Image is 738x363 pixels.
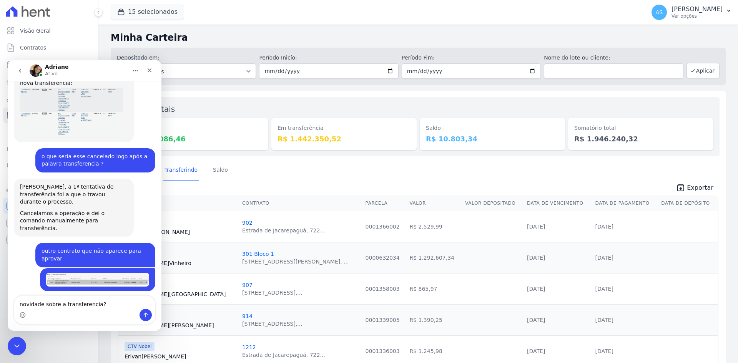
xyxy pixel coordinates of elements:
iframe: Intercom live chat [8,60,161,331]
a: [DATE] [595,224,613,230]
div: Andreza diz… [6,208,148,237]
a: Crédito [3,141,95,157]
a: [PERSON_NAME]Vinheiro [125,259,236,267]
div: Andreza diz… [6,182,148,207]
a: 907 [242,282,253,288]
span: Visão Geral [20,27,51,35]
div: Plataformas [6,186,92,195]
a: Minha Carteira [3,108,95,123]
th: Parcela [362,196,407,211]
div: outro contrato que não aparece para aprovar [34,187,141,202]
td: R$ 1.292.607,34 [406,242,462,273]
dd: R$ 10.803,34 [426,134,559,144]
dd: R$ 493.086,46 [129,134,262,144]
dt: Saldo [426,124,559,132]
div: Estrada de Jacarepaguá, 722... [242,351,325,359]
a: Parcelas [3,57,95,72]
iframe: Intercom live chat [8,337,26,355]
h2: Minha Carteira [111,31,726,45]
a: [DATE] [527,286,545,292]
th: Valor [406,196,462,211]
label: Período Inicío: [259,54,398,62]
a: [DATE] [595,348,613,354]
p: [PERSON_NAME] [672,5,723,13]
div: Cancelamos a operação e dei o comando manualmente para transferência. [12,149,120,172]
span: AS [656,10,663,15]
a: [DATE] [595,255,613,261]
a: [DATE] [527,348,545,354]
i: unarchive [676,183,685,192]
th: Cliente [118,196,239,211]
p: Ver opções [672,13,723,19]
a: Transferências [3,124,95,140]
a: Contratos [3,40,95,55]
dd: R$ 1.442.350,52 [278,134,411,144]
a: Erivan[PERSON_NAME] [125,353,236,360]
td: R$ 865,97 [406,273,462,304]
a: Lotes [3,74,95,89]
a: [DATE] [595,286,613,292]
dt: Depositado [129,124,262,132]
a: [DATE] [527,224,545,230]
a: 902 [242,220,253,226]
button: 15 selecionados [111,5,184,19]
dd: R$ 1.946.240,32 [574,134,707,144]
a: unarchive Exportar [670,183,720,194]
div: Adriane diz… [6,118,148,183]
div: [PERSON_NAME], a 1ª tentativa de transferência foi a que o travou durante o processo.Cancelamos a... [6,118,126,177]
a: 0001366002 [366,224,400,230]
a: 301 Bloco 1 [242,251,274,257]
th: Data de Depósito [658,196,718,211]
dt: Em transferência [278,124,411,132]
div: Andreza diz… [6,88,148,118]
a: Negativação [3,158,95,174]
div: [STREET_ADDRESS],... [242,289,303,297]
a: [PERSON_NAME][GEOGRAPHIC_DATA] [125,290,236,298]
th: Contrato [239,196,362,211]
dt: Somatório total [574,124,707,132]
div: o que seria esse cancelado logo após a palavra transferencia ? [34,93,141,108]
td: R$ 2.529,99 [406,211,462,242]
a: 0001339005 [366,317,400,323]
a: Recebíveis [3,198,95,214]
label: Período Fim: [402,54,541,62]
div: Estrada de Jacarepaguá, 722... [242,227,325,234]
a: [DATE] [527,317,545,323]
a: Visão Geral [3,23,95,38]
a: Transferindo [163,161,199,181]
th: Valor Depositado [462,196,524,211]
a: Clientes [3,91,95,106]
button: AS [PERSON_NAME] Ver opções [645,2,738,23]
a: 0001336003 [366,348,400,354]
a: Saldo [211,161,229,181]
a: 1212 [242,344,256,350]
a: 0000632034 [366,255,400,261]
span: Exportar [687,183,713,192]
a: [DATE] [527,255,545,261]
button: Seletor de emoji [12,252,18,258]
a: Conta Hent [3,215,95,230]
div: o que seria esse cancelado logo após a palavra transferencia ? [28,88,148,112]
span: Contratos [20,44,46,51]
label: Depositado em: [117,55,160,61]
a: 0001358003 [366,286,400,292]
a: 914 [242,313,253,319]
a: [DATE] [595,317,613,323]
textarea: Envie uma mensagem... [7,235,147,249]
div: [PERSON_NAME], a 1ª tentativa de transferência foi a que o travou durante o processo. [12,123,120,146]
div: [STREET_ADDRESS][PERSON_NAME], ... [242,258,349,265]
span: CTV Nobel [125,342,155,351]
th: Data de Vencimento [524,196,592,211]
button: Enviar mensagem… [132,249,144,261]
div: [STREET_ADDRESS],... [242,320,303,328]
a: [PERSON_NAME][PERSON_NAME] [125,322,236,329]
td: R$ 1.390,25 [406,304,462,335]
label: Nome do lote ou cliente: [544,54,683,62]
th: Data de Pagamento [592,196,658,211]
